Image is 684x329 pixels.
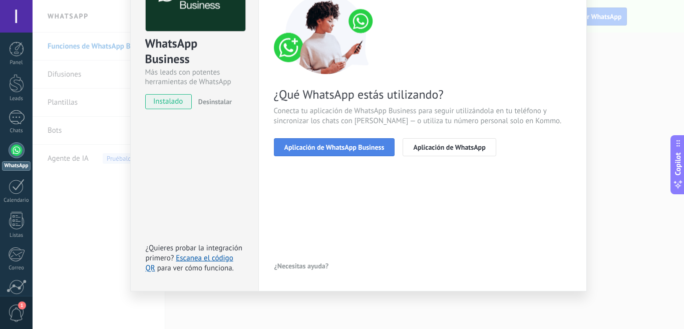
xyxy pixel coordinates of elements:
[274,262,329,269] span: ¿Necesitas ayuda?
[2,128,31,134] div: Chats
[284,144,385,151] span: Aplicación de WhatsApp Business
[413,144,485,151] span: Aplicación de WhatsApp
[274,258,329,273] button: ¿Necesitas ayuda?
[194,94,232,109] button: Desinstalar
[274,106,571,126] span: Conecta tu aplicación de WhatsApp Business para seguir utilizándola en tu teléfono y sincronizar ...
[673,152,683,175] span: Copilot
[145,68,244,87] div: Más leads con potentes herramientas de WhatsApp
[146,253,233,273] a: Escanea el código QR
[2,60,31,66] div: Panel
[198,97,232,106] span: Desinstalar
[2,232,31,239] div: Listas
[274,87,571,102] span: ¿Qué WhatsApp estás utilizando?
[2,197,31,204] div: Calendario
[18,301,26,309] span: 1
[2,96,31,102] div: Leads
[2,265,31,271] div: Correo
[2,161,31,171] div: WhatsApp
[145,36,244,68] div: WhatsApp Business
[157,263,234,273] span: para ver cómo funciona.
[274,138,395,156] button: Aplicación de WhatsApp Business
[146,94,191,109] span: instalado
[146,243,243,263] span: ¿Quieres probar la integración primero?
[403,138,496,156] button: Aplicación de WhatsApp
